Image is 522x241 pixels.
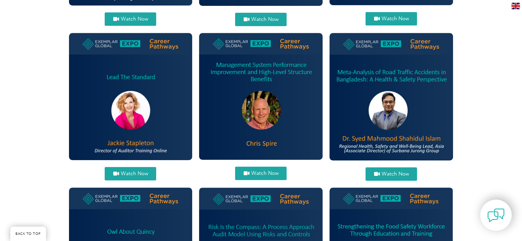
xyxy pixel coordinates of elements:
img: Syed [329,33,453,160]
img: en [511,3,520,9]
img: jackie [69,33,193,160]
a: Watch Now [235,167,287,180]
a: BACK TO TOP [10,227,46,241]
a: Watch Now [366,167,417,181]
img: contact-chat.png [487,207,504,224]
span: Watch Now [120,171,148,176]
a: Watch Now [366,12,417,25]
span: Watch Now [251,17,278,22]
a: Watch Now [235,13,287,26]
a: Watch Now [105,167,156,180]
img: Spire [199,33,323,160]
a: Watch Now [105,12,156,26]
span: Watch Now [381,171,409,177]
span: Watch Now [251,171,278,176]
span: Watch Now [381,16,409,21]
span: Watch Now [120,16,148,22]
